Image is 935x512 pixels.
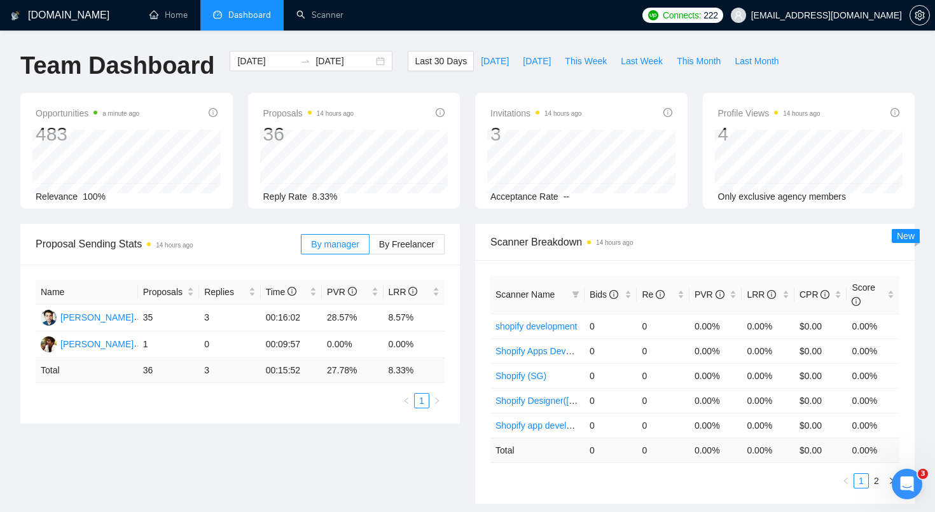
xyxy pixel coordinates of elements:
span: This Month [677,54,721,68]
span: PVR [695,289,724,300]
input: Start date [237,54,295,68]
td: 00:09:57 [261,331,322,358]
td: 8.57% [384,305,445,331]
button: Last Month [728,51,786,71]
time: 14 hours ago [544,110,581,117]
span: Profile Views [718,106,821,121]
a: homeHome [149,10,188,20]
span: Rate your conversation [57,223,174,233]
a: RR[PERSON_NAME] [41,338,134,349]
span: 100% [83,191,106,202]
span: filter [572,291,579,298]
img: upwork-logo.png [648,10,658,20]
td: Total [36,358,138,383]
li: Previous Page [399,393,414,408]
span: Only exclusive agency members [718,191,847,202]
td: 00:16:02 [261,305,322,331]
input: End date [315,54,373,68]
td: 1 [138,331,199,358]
a: Shopify Designer([PERSON_NAME]) [495,396,642,406]
span: info-circle [348,287,357,296]
td: $ 0.00 [794,438,847,462]
span: info-circle [821,290,829,299]
span: right [433,397,441,405]
button: This Week [558,51,614,71]
span: to [300,56,310,66]
img: Profile image for Dima [26,223,52,248]
button: Last 30 Days [408,51,474,71]
span: info-circle [890,108,899,117]
li: Next Page [429,393,445,408]
a: 2 [869,474,883,488]
div: Close [219,20,242,43]
a: 1 [415,394,429,408]
td: 0 [585,363,637,388]
span: Proposals [143,285,184,299]
span: Dashboard [228,10,271,20]
span: Connects: [663,8,701,22]
td: 0.00% [689,314,742,338]
button: [DATE] [474,51,516,71]
td: $0.00 [794,314,847,338]
td: 0.00 % [689,438,742,462]
li: Previous Page [838,473,854,488]
span: LRR [747,289,776,300]
span: Messages [106,427,149,436]
span: 8.33% [312,191,338,202]
td: 0 [585,314,637,338]
td: 0.00% [847,388,899,413]
div: Send us a message [26,277,212,290]
span: Time [266,287,296,297]
td: 0.00% [689,338,742,363]
td: 0.00% [742,388,794,413]
time: 14 hours ago [156,242,193,249]
span: info-circle [209,108,218,117]
td: 0.00% [847,363,899,388]
span: right [888,477,896,485]
img: RR [41,336,57,352]
td: 0 [585,388,637,413]
time: 14 hours ago [317,110,354,117]
th: Replies [199,280,260,305]
td: 0 [637,388,689,413]
div: 4 [718,122,821,146]
button: setting [910,5,930,25]
span: New [897,231,915,241]
div: Recent messageProfile image for DimaRate your conversationDima•[DATE] [13,193,242,259]
img: Profile image for Mariia [160,20,186,46]
span: dashboard [213,10,222,19]
div: Recent message [26,204,228,217]
button: This Month [670,51,728,71]
span: info-circle [609,290,618,299]
span: Relevance [36,191,78,202]
td: 0 [637,363,689,388]
span: Invitations [490,106,581,121]
div: 36 [263,122,354,146]
button: Last Week [614,51,670,71]
a: Shopify (SG) [495,371,546,381]
iframe: Intercom live chat [892,469,922,499]
td: 0.00% [384,331,445,358]
time: 14 hours ago [783,110,820,117]
div: Send us a messageWe typically reply in under a minute [13,266,242,314]
span: swap-right [300,56,310,66]
span: By Freelancer [379,239,434,249]
button: Messages [85,395,169,446]
td: 0.00% [742,363,794,388]
td: 0.00% [847,413,899,438]
td: 0.00% [742,413,794,438]
span: info-circle [408,287,417,296]
td: 0.00% [742,314,794,338]
td: Total [490,438,585,462]
span: Last 30 Days [415,54,467,68]
li: Next Page [884,473,899,488]
td: 0.00% [689,363,742,388]
div: [PERSON_NAME] [60,310,134,324]
td: 0.00% [847,338,899,363]
span: [DATE] [523,54,551,68]
span: setting [910,10,929,20]
li: 1 [854,473,869,488]
span: user [734,11,743,20]
span: CPR [800,289,829,300]
span: Scanner Name [495,289,555,300]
